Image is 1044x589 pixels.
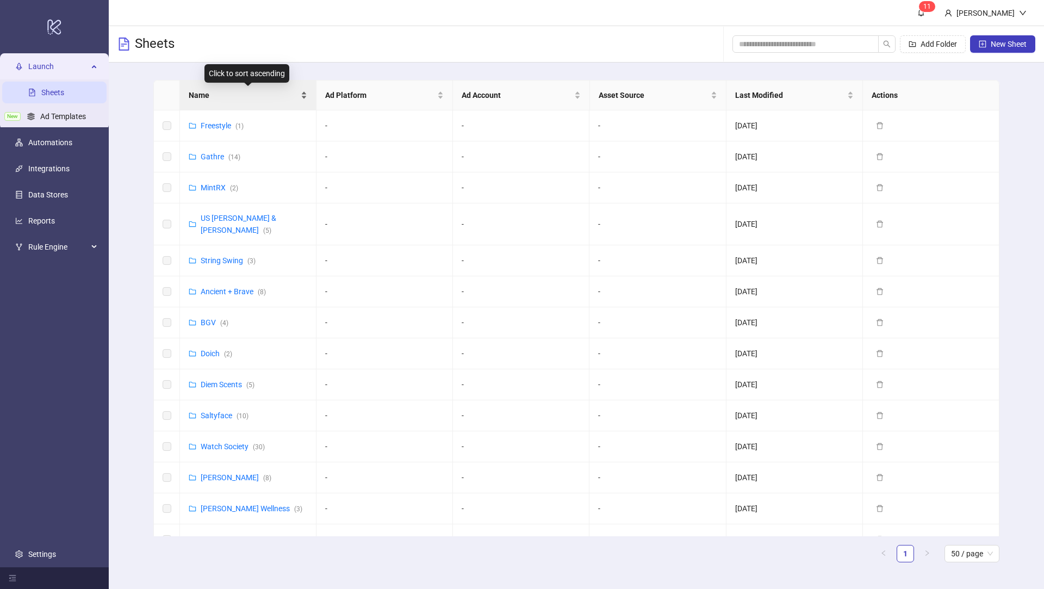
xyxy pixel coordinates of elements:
td: - [453,307,589,338]
td: [DATE] [726,338,863,369]
span: ( 3 ) [247,257,256,265]
span: delete [876,474,884,481]
span: folder [189,505,196,512]
span: delete [876,184,884,191]
td: - [589,493,726,524]
td: [DATE] [726,276,863,307]
a: Data Stores [28,190,68,199]
span: ( 5 ) [246,381,254,389]
span: delete [876,412,884,419]
td: - [589,338,726,369]
td: - [453,369,589,400]
a: MintRX(2) [201,183,238,192]
span: delete [876,350,884,357]
td: - [589,110,726,141]
td: - [453,245,589,276]
td: [DATE] [726,462,863,493]
span: New Sheet [991,40,1027,48]
td: - [453,400,589,431]
span: Name [189,89,299,101]
span: menu-fold [9,574,16,582]
td: - [589,172,726,203]
td: - [453,431,589,462]
td: [DATE] [726,307,863,338]
span: folder [189,288,196,295]
span: 1 [923,3,927,10]
span: Last Modified [735,89,845,101]
button: right [918,545,936,562]
span: ( 10 ) [237,412,248,420]
a: Sheets [41,88,64,97]
span: folder [189,319,196,326]
td: - [453,203,589,245]
span: rocket [15,63,23,70]
li: 1 [897,545,914,562]
span: folder [189,474,196,481]
a: Diem Scents(5) [201,380,254,389]
td: - [589,369,726,400]
span: delete [876,257,884,264]
td: - [316,338,453,369]
span: ( 4 ) [220,319,228,327]
span: folder [189,257,196,264]
th: Last Modified [726,80,863,110]
a: String Swing(3) [201,256,256,265]
span: folder [189,184,196,191]
div: Page Size [944,545,999,562]
td: - [453,172,589,203]
span: delete [876,443,884,450]
td: - [589,524,726,555]
h3: Sheets [135,35,175,53]
td: [DATE] [726,493,863,524]
span: search [883,40,891,48]
span: delete [876,153,884,160]
td: - [453,493,589,524]
li: Previous Page [875,545,892,562]
th: Asset Source [590,80,726,110]
span: delete [876,505,884,512]
td: - [316,493,453,524]
span: delete [876,122,884,129]
div: Click to sort ascending [204,64,289,83]
span: ( 2 ) [230,184,238,192]
td: [DATE] [726,369,863,400]
span: delete [876,288,884,295]
div: [PERSON_NAME] [952,7,1019,19]
th: Ad Platform [316,80,453,110]
td: [DATE] [726,524,863,555]
span: Asset Source [599,89,709,101]
td: - [453,110,589,141]
span: delete [876,319,884,326]
th: Actions [863,80,999,110]
td: - [589,400,726,431]
td: - [316,245,453,276]
span: user [944,9,952,17]
a: Gathre(14) [201,152,240,161]
button: Add Folder [900,35,966,53]
a: Ad Templates [40,112,86,121]
a: US [PERSON_NAME] & [PERSON_NAME](5) [201,214,276,234]
span: plus-square [979,40,986,48]
span: 50 / page [951,545,993,562]
td: - [316,524,453,555]
span: delete [876,536,884,543]
li: Next Page [918,545,936,562]
span: ( 3 ) [294,505,302,513]
a: Reports [28,216,55,225]
td: - [589,462,726,493]
button: New Sheet [970,35,1035,53]
button: left [875,545,892,562]
td: - [589,245,726,276]
a: BGV(4) [201,318,228,327]
td: - [453,462,589,493]
td: - [316,276,453,307]
span: folder [189,350,196,357]
td: [DATE] [726,141,863,172]
td: - [316,462,453,493]
a: Saltyface(10) [201,411,248,420]
td: - [316,307,453,338]
span: ( 30 ) [253,443,265,451]
span: folder [189,122,196,129]
a: Ancient + Brave(8) [201,287,266,296]
a: [PERSON_NAME] Wellness(3) [201,504,302,513]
